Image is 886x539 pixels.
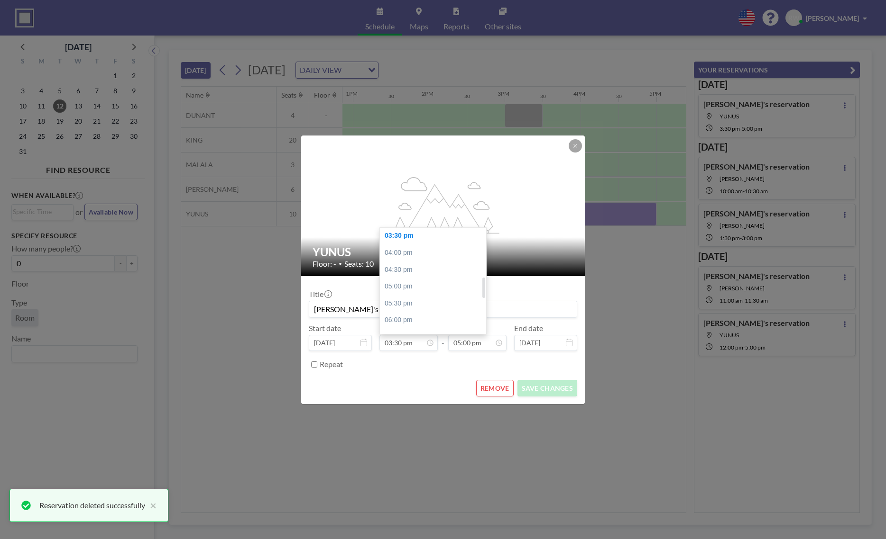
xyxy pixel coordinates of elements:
label: End date [514,323,543,333]
div: 04:00 pm [380,244,486,261]
span: - [442,327,444,348]
button: REMOVE [476,380,514,396]
button: SAVE CHANGES [517,380,577,396]
g: flex-grow: 1.2; [388,176,499,233]
span: Seats: 10 [344,259,374,269]
label: Title [309,289,331,299]
div: 06:00 pm [380,312,486,329]
div: Reservation deleted successfully [39,500,145,511]
div: 03:30 pm [380,227,486,244]
div: 06:30 pm [380,329,486,346]
button: close [145,500,157,511]
h2: YUNUS [313,245,574,259]
div: 05:30 pm [380,295,486,312]
span: Floor: - [313,259,336,269]
span: • [339,260,342,267]
label: Repeat [320,359,343,369]
input: (No title) [309,301,577,317]
label: Start date [309,323,341,333]
div: 05:00 pm [380,278,486,295]
div: 04:30 pm [380,261,486,278]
